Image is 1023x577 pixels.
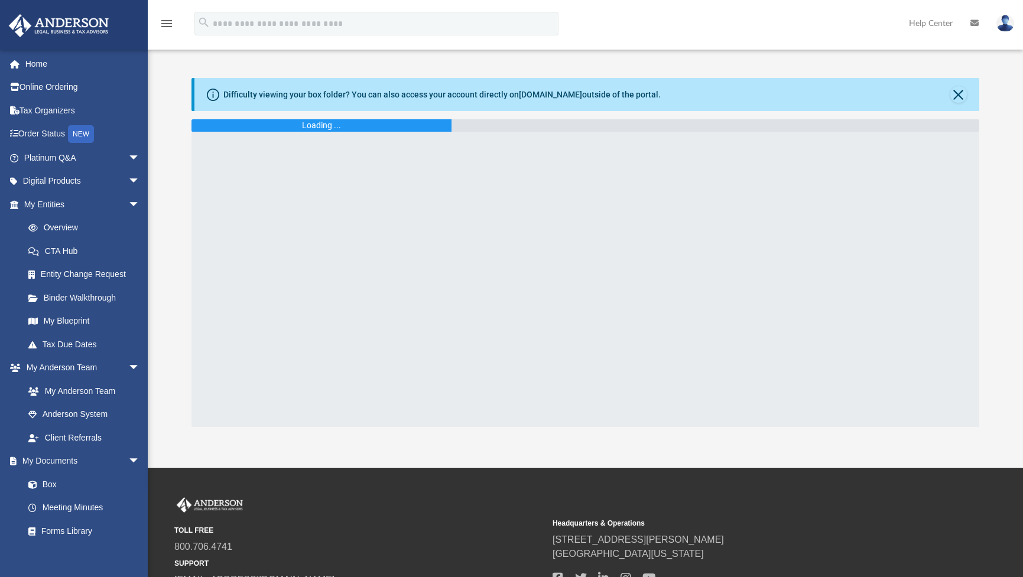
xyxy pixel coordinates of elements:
[17,263,158,286] a: Entity Change Request
[128,169,152,194] span: arrow_drop_down
[8,169,158,193] a: Digital Productsarrow_drop_down
[17,379,146,403] a: My Anderson Team
[519,90,582,99] a: [DOMAIN_NAME]
[17,472,146,496] a: Box
[996,15,1014,32] img: User Pic
[128,146,152,170] span: arrow_drop_down
[160,17,174,31] i: menu
[128,449,152,474] span: arrow_drop_down
[128,193,152,217] span: arrow_drop_down
[8,356,152,380] a: My Anderson Teamarrow_drop_down
[8,449,152,473] a: My Documentsarrow_drop_down
[8,99,158,122] a: Tax Organizers
[17,286,158,309] a: Binder Walkthrough
[174,497,245,513] img: Anderson Advisors Platinum Portal
[302,119,341,132] div: Loading ...
[17,309,152,333] a: My Blueprint
[8,146,158,169] a: Platinum Q&Aarrow_drop_down
[8,76,158,99] a: Online Ordering
[17,216,158,240] a: Overview
[128,356,152,380] span: arrow_drop_down
[17,403,152,426] a: Anderson System
[197,16,210,29] i: search
[17,519,146,543] a: Forms Library
[553,549,704,559] a: [GEOGRAPHIC_DATA][US_STATE]
[160,22,174,31] a: menu
[17,496,152,520] a: Meeting Minutes
[17,426,152,449] a: Client Referrals
[553,534,724,545] a: [STREET_ADDRESS][PERSON_NAME]
[8,52,158,76] a: Home
[174,542,232,552] a: 800.706.4741
[17,239,158,263] a: CTA Hub
[223,89,661,101] div: Difficulty viewing your box folder? You can also access your account directly on outside of the p...
[8,193,158,216] a: My Entitiesarrow_drop_down
[553,518,923,529] small: Headquarters & Operations
[8,122,158,146] a: Order StatusNEW
[174,558,544,569] small: SUPPORT
[68,125,94,143] div: NEW
[950,86,967,103] button: Close
[17,332,158,356] a: Tax Due Dates
[5,14,112,37] img: Anderson Advisors Platinum Portal
[174,525,544,536] small: TOLL FREE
